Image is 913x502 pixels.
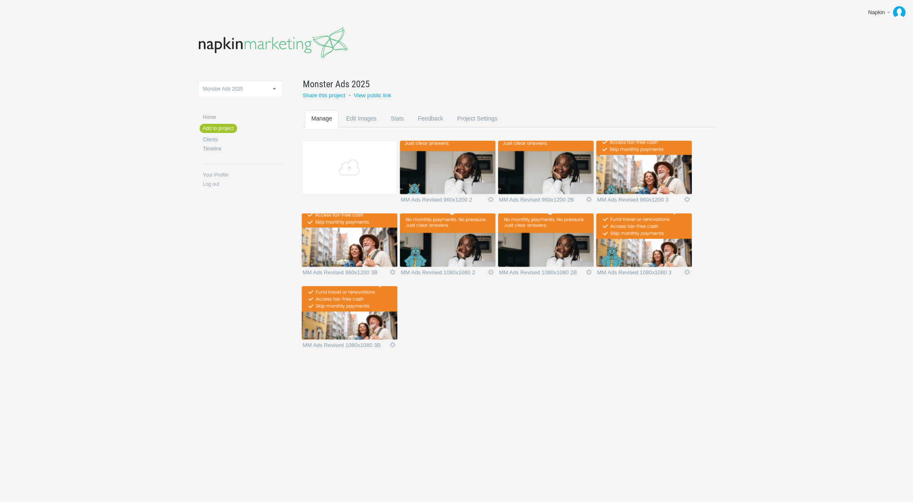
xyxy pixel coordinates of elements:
a: Timeline [203,146,282,151]
a: Manage [305,110,339,143]
a: MM Ads Revised 960x1200 2 [401,197,487,205]
a: MM Ads Revised 960x1200 2B [499,197,585,205]
a: Log out [203,182,282,187]
a: MM Ads Revised 1080x1080 3 [597,270,683,278]
div: Napkin [868,8,886,17]
a: Napkin [862,4,909,21]
a: MM Ads Revised 1080x1080 2 [401,270,487,278]
img: MM-Ads-Revised-1080x1080-3B.jpg [303,287,396,339]
a: Edit [487,196,495,203]
img: MM-Ads-Revised-960x1200-3B.jpg [303,214,396,266]
small: • [349,92,351,98]
img: MM-Ads-Revised-1080x1080-2B.jpg [499,214,593,266]
a: Feedback [411,110,450,143]
a: View public link [354,92,391,98]
img: MM-Ads-Revised-960x1200-2.jpg [401,141,495,194]
img: MM-Ads-Revised-960x1200-2B.jpg [499,141,593,194]
a: Edit Images [339,110,383,143]
a: MM Ads Revised 960x1200 3 [597,197,683,205]
a: Edit [683,196,691,203]
a: Edit [487,268,495,276]
a: Edit [585,268,593,276]
a: MM Ads Revised 1080x1080 3B [303,342,389,351]
a: MM Ads Revised 960x1200 3B [303,270,389,278]
img: MM-Ads-Revised-1080x1080-2.jpg [401,214,495,266]
span: Monster Ads 2025 [203,86,243,92]
a: Edit [683,268,691,276]
a: Edit [389,341,396,349]
img: 962c44cf9417398e979bba9dc8fee69e [893,6,906,19]
a: Add [303,141,396,194]
a: Home [203,115,282,120]
a: Project Settings [450,110,504,143]
a: Clients [203,137,282,142]
a: Stats [384,110,410,143]
a: Share this project [303,92,346,98]
img: MM-Ads-Revised-1080x1080-3.jpg [597,214,691,266]
a: Edit [389,268,396,276]
a: Your Profile [203,172,282,177]
span: Monster Ads 2025 [303,77,370,91]
a: MM Ads Revised 1080x1080 2B [499,270,585,278]
a: Monster Ads 2025 [303,77,695,91]
a: Add to project [200,124,237,133]
img: napkinmarketing-logo_20160520102043.png [199,27,348,59]
a: Edit [585,196,593,203]
img: MM-Ads-Revised-960x1200-3.jpg [597,141,691,194]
